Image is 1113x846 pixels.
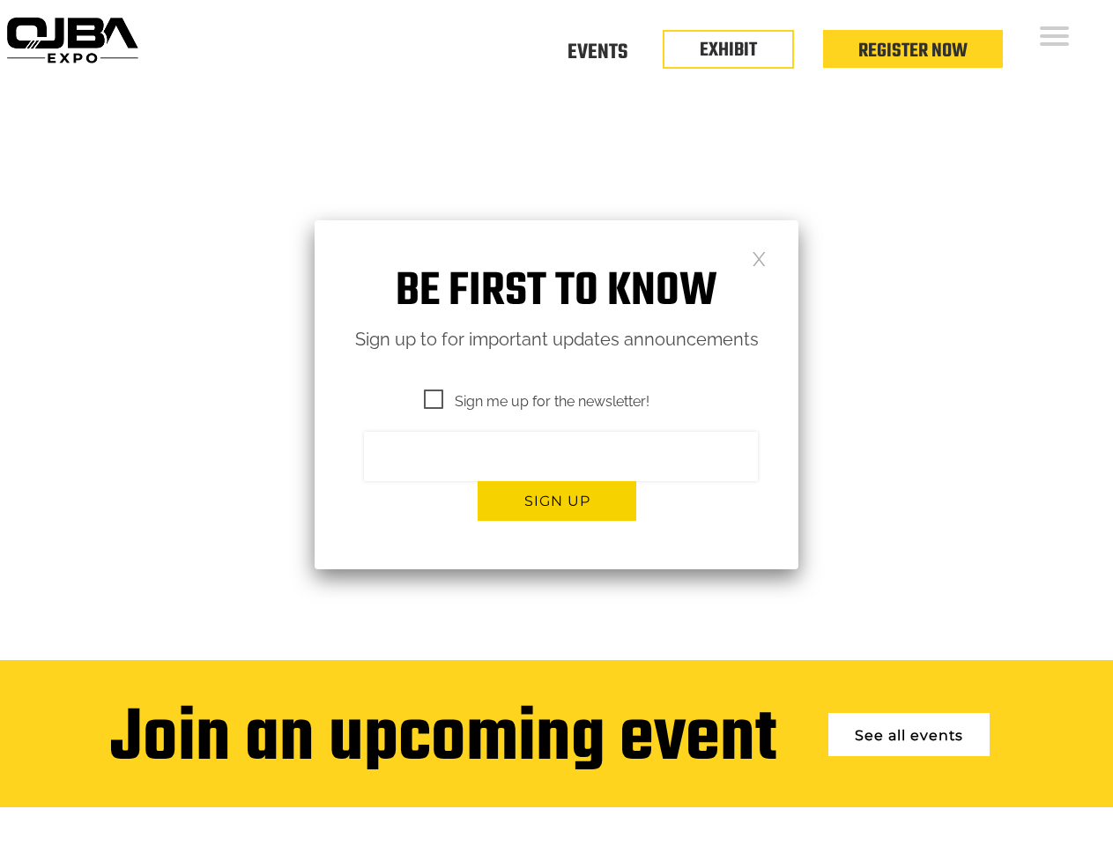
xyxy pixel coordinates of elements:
[828,713,990,756] a: See all events
[110,700,776,781] div: Join an upcoming event
[424,390,649,412] span: Sign me up for the newsletter!
[752,250,767,265] a: Close
[315,324,798,355] p: Sign up to for important updates announcements
[700,35,757,65] a: EXHIBIT
[478,481,636,521] button: Sign up
[315,264,798,320] h1: Be first to know
[858,36,968,66] a: Register Now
